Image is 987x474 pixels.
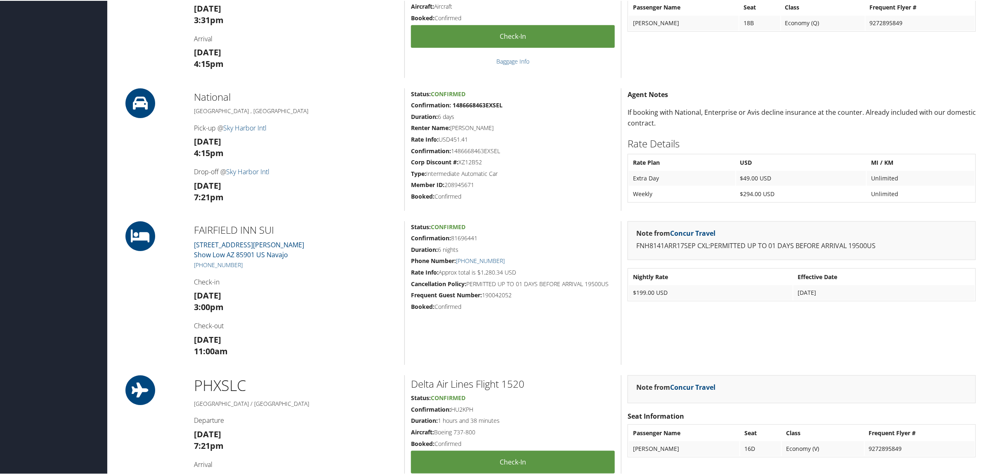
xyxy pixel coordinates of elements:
[411,169,615,177] h5: Intermediate Automatic Car
[782,425,864,440] th: Class
[628,411,684,420] strong: Seat Information
[194,320,398,329] h4: Check-out
[411,439,434,447] strong: Booked:
[670,228,715,237] a: Concur Travel
[628,89,668,98] strong: Agent Notes
[411,13,615,21] h5: Confirmed
[194,260,243,268] a: [PHONE_NUMBER]
[411,169,426,177] strong: Type:
[194,374,398,395] h1: PHX SLC
[411,268,439,275] strong: Rate Info:
[411,146,615,154] h5: 1486668463EXSEL
[194,289,221,300] strong: [DATE]
[411,256,456,264] strong: Phone Number:
[411,302,615,310] h5: Confirmed
[411,180,444,188] strong: Member ID:
[411,157,458,165] strong: Corp Discount #:
[411,222,431,230] strong: Status:
[194,179,221,190] strong: [DATE]
[194,166,398,175] h4: Drop-off @
[867,154,975,169] th: MI / KM
[670,382,715,391] a: Concur Travel
[194,439,224,450] strong: 7:21pm
[194,147,224,158] strong: 4:15pm
[781,15,865,30] td: Economy (Q)
[411,13,434,21] strong: Booked:
[223,123,267,132] a: Sky Harbor Intl
[194,333,221,344] strong: [DATE]
[636,228,715,237] strong: Note from
[194,191,224,202] strong: 7:21pm
[411,112,615,120] h5: 6 days
[629,425,739,440] th: Passenger Name
[411,123,450,131] strong: Renter Name:
[194,239,304,258] a: [STREET_ADDRESS][PERSON_NAME]Show Low AZ 85901 US Navajo
[496,57,529,64] a: Baggage Info
[411,393,431,401] strong: Status:
[194,2,221,13] strong: [DATE]
[411,233,451,241] strong: Confirmation:
[431,222,465,230] span: Confirmed
[411,192,615,200] h5: Confirmed
[411,279,466,287] strong: Cancellation Policy:
[411,180,615,188] h5: 208945671
[636,382,715,391] strong: Note from
[411,100,503,108] strong: Confirmation: 1486668463EXSEL
[411,405,615,413] h5: HU2KPH
[411,245,615,253] h5: 6 nights
[431,393,465,401] span: Confirmed
[629,441,739,455] td: [PERSON_NAME]
[194,123,398,132] h4: Pick-up @
[194,428,221,439] strong: [DATE]
[411,135,439,142] strong: Rate Info:
[411,279,615,287] h5: PERMITTED UP TO 01 DAYS BEFORE ARRIVAL 19500US
[865,425,975,440] th: Frequent Flyer #
[629,186,735,201] td: Weekly
[740,425,781,440] th: Seat
[194,33,398,43] h4: Arrival
[411,89,431,97] strong: Status:
[411,290,482,298] strong: Frequent Guest Number:
[411,405,451,412] strong: Confirmation:
[431,89,465,97] span: Confirmed
[411,290,615,299] h5: 190042052
[411,302,434,310] strong: Booked:
[628,107,976,128] p: If booking with National, Enterprise or Avis decline insurance at the counter. Already included w...
[411,135,615,143] h5: USD451.41
[411,245,438,253] strong: Duration:
[194,459,398,468] h4: Arrival
[194,46,221,57] strong: [DATE]
[411,24,615,47] a: Check-in
[736,186,866,201] td: $294.00 USD
[194,399,398,407] h5: [GEOGRAPHIC_DATA] / [GEOGRAPHIC_DATA]
[411,146,451,154] strong: Confirmation:
[411,123,615,131] h5: [PERSON_NAME]
[782,441,864,455] td: Economy (V)
[411,112,438,120] strong: Duration:
[194,222,398,236] h2: FAIRFIELD INN SUI
[411,416,438,424] strong: Duration:
[411,416,615,424] h5: 1 hours and 38 minutes
[194,345,228,356] strong: 11:00am
[793,284,975,299] td: [DATE]
[194,301,224,312] strong: 3:00pm
[866,15,975,30] td: 9272895849
[867,186,975,201] td: Unlimited
[793,269,975,284] th: Effective Date
[194,135,221,146] strong: [DATE]
[194,57,224,69] strong: 4:15pm
[411,268,615,276] h5: Approx total is $1,280.34 USD
[628,136,976,150] h2: Rate Details
[411,2,434,9] strong: Aircraft:
[629,154,735,169] th: Rate Plan
[411,157,615,166] h5: XZ12B52
[411,427,434,435] strong: Aircraft:
[629,15,739,30] td: [PERSON_NAME]
[411,2,615,10] h5: Aircraft
[736,154,866,169] th: USD
[736,170,866,185] td: $49.00 USD
[456,256,505,264] a: [PHONE_NUMBER]
[411,427,615,436] h5: Boeing 737-800
[194,14,224,25] strong: 3:31pm
[411,450,615,473] a: Check-in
